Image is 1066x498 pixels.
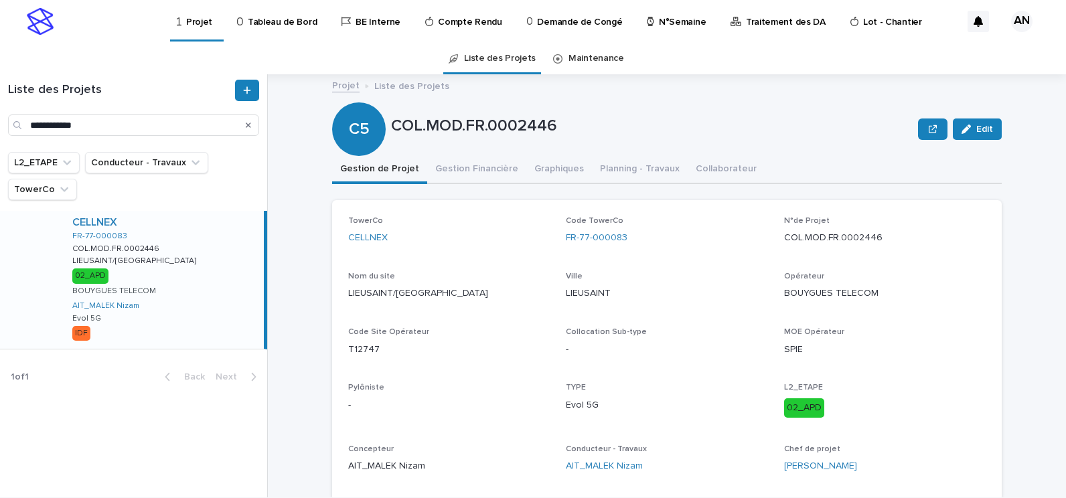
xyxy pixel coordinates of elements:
[976,124,993,134] span: Edit
[8,179,77,200] button: TowerCo
[72,286,156,296] p: BOUYGUES TELECOM
[391,116,913,136] p: COL.MOD.FR.0002446
[688,156,765,184] button: Collaborateur
[784,445,840,453] span: Chef de projet
[566,272,583,280] span: Ville
[85,152,208,173] button: Conducteur - Travaux
[566,398,767,412] p: Evol 5G
[374,78,449,92] p: Liste des Projets
[8,83,232,98] h1: Liste des Projets
[348,217,383,225] span: TowerCo
[72,242,162,254] p: COL.MOD.FR.0002446
[566,384,586,392] span: TYPE
[784,328,844,336] span: MOE Opérateur
[348,459,550,473] p: AIT_MALEK Nizam
[566,328,647,336] span: Collocation Sub-type
[464,43,536,74] a: Liste des Projets
[332,77,360,92] a: Projet
[784,286,986,301] p: BOUYGUES TELECOM
[72,254,199,266] p: LIEUSAINT/[GEOGRAPHIC_DATA]
[72,314,101,323] p: Evol 5G
[784,231,986,245] p: COL.MOD.FR.0002446
[176,372,205,382] span: Back
[348,286,550,301] p: LIEUSAINT/[GEOGRAPHIC_DATA]
[427,156,526,184] button: Gestion Financière
[332,66,386,139] div: C5
[348,272,395,280] span: Nom du site
[953,118,1002,140] button: Edit
[566,217,623,225] span: Code TowerCo
[8,152,80,173] button: L2_ETAPE
[27,8,54,35] img: stacker-logo-s-only.png
[566,286,767,301] p: LIEUSAINT
[566,343,767,357] p: -
[216,372,245,382] span: Next
[1011,11,1033,32] div: AN
[784,217,830,225] span: N°de Projet
[784,459,857,473] a: [PERSON_NAME]
[592,156,688,184] button: Planning - Travaux
[72,216,117,229] a: CELLNEX
[72,268,108,283] div: 02_APD
[72,232,127,241] a: FR-77-000083
[784,343,986,357] p: SPIE
[784,398,824,418] div: 02_APD
[348,343,550,357] p: T12747
[566,231,627,245] a: FR-77-000083
[332,156,427,184] button: Gestion de Projet
[210,371,267,383] button: Next
[784,272,824,280] span: Opérateur
[348,445,394,453] span: Concepteur
[566,459,643,473] a: AIT_MALEK Nizam
[568,43,624,74] a: Maintenance
[566,445,647,453] span: Conducteur - Travaux
[348,328,429,336] span: Code Site Opérateur
[348,398,550,412] p: -
[348,231,388,245] a: CELLNEX
[784,384,823,392] span: L2_ETAPE
[526,156,592,184] button: Graphiques
[154,371,210,383] button: Back
[72,301,139,311] a: AIT_MALEK Nizam
[8,114,259,136] input: Search
[72,326,90,341] div: IDF
[348,384,384,392] span: Pylôniste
